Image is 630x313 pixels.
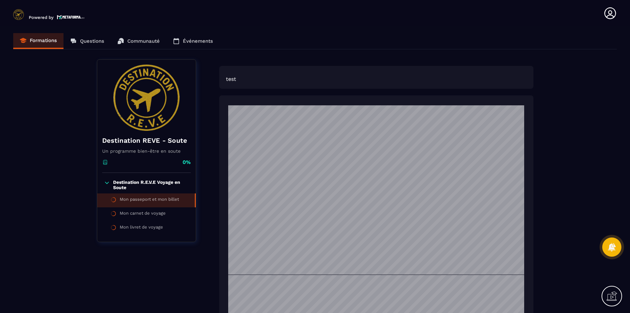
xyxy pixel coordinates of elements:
p: Destination R.E.V.E Voyage en Soute [113,180,189,190]
img: logo [57,14,85,20]
p: 0% [183,159,191,166]
div: Mon carnet de voyage [120,211,166,218]
p: Powered by [29,15,54,20]
p: test [226,76,527,82]
h4: Destination REVE - Soute [102,136,191,145]
p: Un programme bien-être en soute [102,148,191,154]
img: logo-branding [13,9,24,20]
img: banner [102,65,191,131]
div: Mon livret de voyage [120,225,163,232]
div: Mon passeport et mon billet [120,197,179,204]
